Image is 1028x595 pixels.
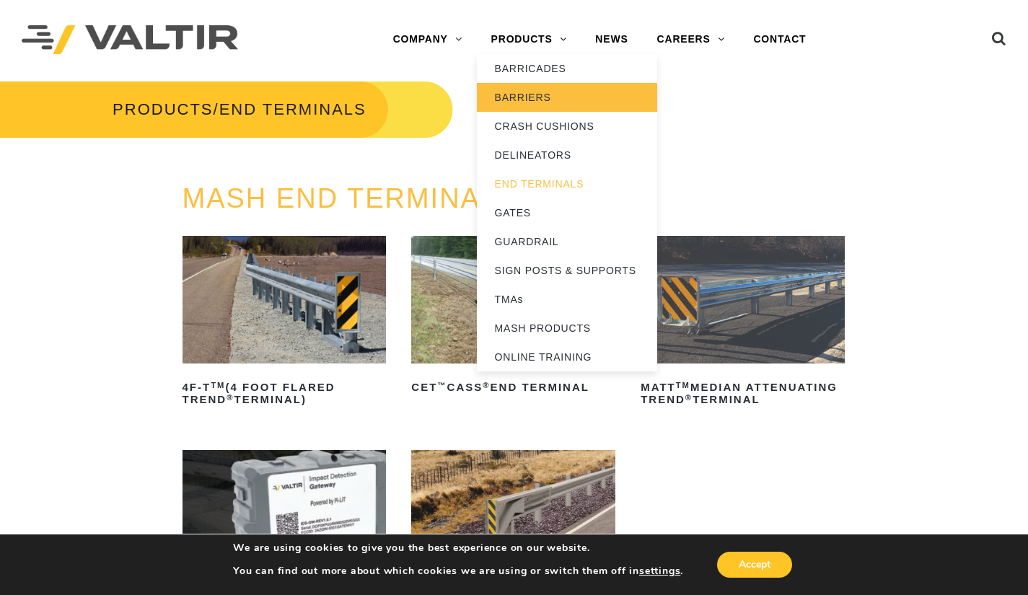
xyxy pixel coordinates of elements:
[477,141,657,169] a: DELINEATORS
[477,54,657,83] a: BARRICADES
[477,169,657,198] a: END TERMINALS
[477,285,657,314] a: TMAs
[477,25,581,54] a: PRODUCTS
[411,450,615,578] img: SoftStop System End Terminal
[643,25,739,54] a: CAREERS
[113,100,213,118] a: PRODUCTS
[676,381,690,389] sup: TM
[477,256,657,285] a: SIGN POSTS & SUPPORTS
[477,314,657,343] a: MASH PRODUCTS
[477,83,657,112] a: BARRIERS
[183,376,387,411] h2: 4F-T (4 Foot Flared TREND Terminal)
[641,376,845,411] h2: MATT Median Attenuating TREND Terminal
[717,552,792,578] button: Accept
[183,183,517,213] a: MASH END TERMINALS
[483,381,490,389] sup: ®
[477,343,657,371] a: ONLINE TRAINING
[411,236,615,399] a: CET™CASS®End Terminal
[739,25,820,54] a: CONTACT
[233,542,683,555] p: We are using cookies to give you the best experience on our website.
[477,227,657,256] a: GUARDRAIL
[685,393,693,402] sup: ®
[581,25,642,54] a: NEWS
[411,376,615,400] h2: CET CASS End Terminal
[639,565,680,578] button: settings
[233,565,683,578] p: You can find out more about which cookies we are using or switch them off in .
[183,236,387,411] a: 4F-TTM(4 Foot Flared TREND®Terminal)
[227,393,234,402] sup: ®
[22,25,238,55] img: Valtir
[379,25,477,54] a: COMPANY
[641,236,845,411] a: MATTTMMedian Attenuating TREND®Terminal
[219,100,366,118] span: END TERMINALS
[211,381,225,389] sup: TM
[477,198,657,227] a: GATES
[437,381,447,389] sup: ™
[477,112,657,141] a: CRASH CUSHIONS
